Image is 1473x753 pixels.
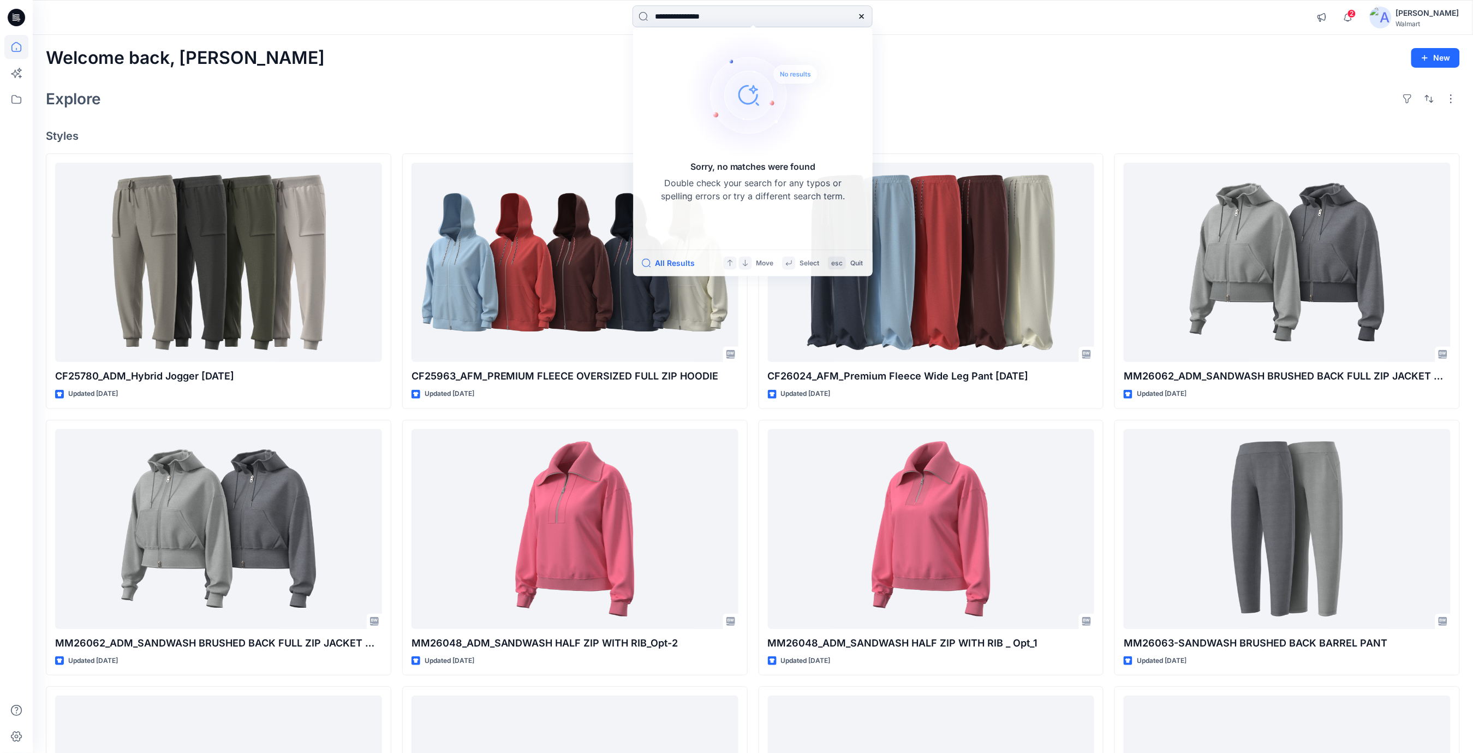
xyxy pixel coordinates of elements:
[768,369,1095,384] p: CF26024_AFM_Premium Fleece Wide Leg Pant [DATE]
[55,163,382,363] a: CF25780_ADM_Hybrid Jogger 24JUL25
[425,388,474,400] p: Updated [DATE]
[1124,369,1451,384] p: MM26062_ADM_SANDWASH BRUSHED BACK FULL ZIP JACKET OPT-2
[642,257,702,270] button: All Results
[425,655,474,667] p: Updated [DATE]
[412,429,738,629] a: MM26048_ADM_SANDWASH HALF ZIP WITH RIB_Opt-2
[68,655,118,667] p: Updated [DATE]
[685,29,838,160] img: Sorry, no matches were found
[46,90,101,108] h2: Explore
[756,257,774,268] p: Move
[412,369,738,384] p: CF25963_AFM_PREMIUM FLEECE OVERSIZED FULL ZIP HOODIE
[1411,48,1460,68] button: New
[1137,655,1186,667] p: Updated [DATE]
[1137,388,1186,400] p: Updated [DATE]
[68,388,118,400] p: Updated [DATE]
[1396,7,1459,20] div: [PERSON_NAME]
[46,48,325,68] h2: Welcome back, [PERSON_NAME]
[831,257,843,268] p: esc
[1124,636,1451,651] p: MM26063-SANDWASH BRUSHED BACK BARREL PANT
[690,160,815,173] h5: Sorry, no matches were found
[850,257,863,268] p: Quit
[1396,20,1459,28] div: Walmart
[768,636,1095,651] p: MM26048_ADM_SANDWASH HALF ZIP WITH RIB _ Opt_1
[412,636,738,651] p: MM26048_ADM_SANDWASH HALF ZIP WITH RIB_Opt-2
[55,636,382,651] p: MM26062_ADM_SANDWASH BRUSHED BACK FULL ZIP JACKET OPT-1
[1370,7,1392,28] img: avatar
[1347,9,1356,18] span: 2
[781,388,831,400] p: Updated [DATE]
[46,129,1460,143] h4: Styles
[800,257,819,268] p: Select
[768,163,1095,363] a: CF26024_AFM_Premium Fleece Wide Leg Pant 02SEP25
[1124,163,1451,363] a: MM26062_ADM_SANDWASH BRUSHED BACK FULL ZIP JACKET OPT-2
[55,429,382,629] a: MM26062_ADM_SANDWASH BRUSHED BACK FULL ZIP JACKET OPT-1
[768,429,1095,629] a: MM26048_ADM_SANDWASH HALF ZIP WITH RIB _ Opt_1
[412,163,738,363] a: CF25963_AFM_PREMIUM FLEECE OVERSIZED FULL ZIP HOODIE
[660,176,845,203] p: Double check your search for any typos or spelling errors or try a different search term.
[781,655,831,667] p: Updated [DATE]
[55,369,382,384] p: CF25780_ADM_Hybrid Jogger [DATE]
[1124,429,1451,629] a: MM26063-SANDWASH BRUSHED BACK BARREL PANT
